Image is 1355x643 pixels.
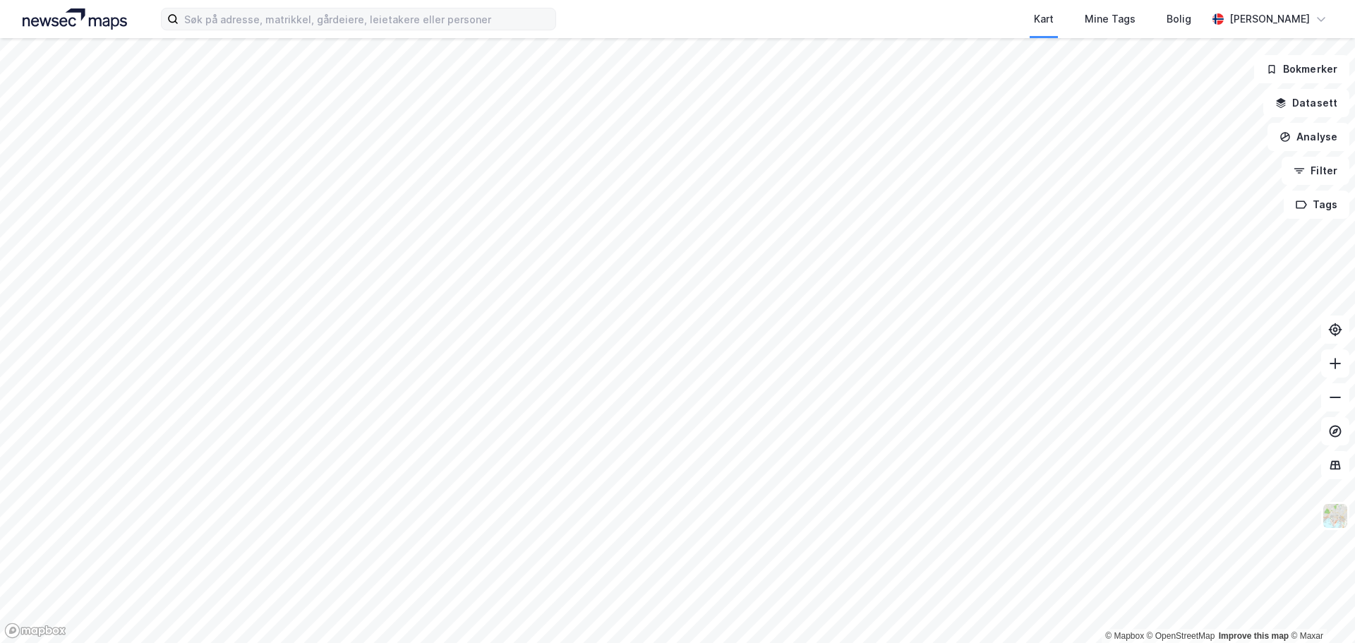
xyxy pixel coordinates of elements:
div: Bolig [1167,11,1191,28]
img: logo.a4113a55bc3d86da70a041830d287a7e.svg [23,8,127,30]
iframe: Chat Widget [1284,575,1355,643]
div: Mine Tags [1085,11,1136,28]
div: [PERSON_NAME] [1229,11,1310,28]
div: Kart [1034,11,1054,28]
input: Søk på adresse, matrikkel, gårdeiere, leietakere eller personer [179,8,555,30]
